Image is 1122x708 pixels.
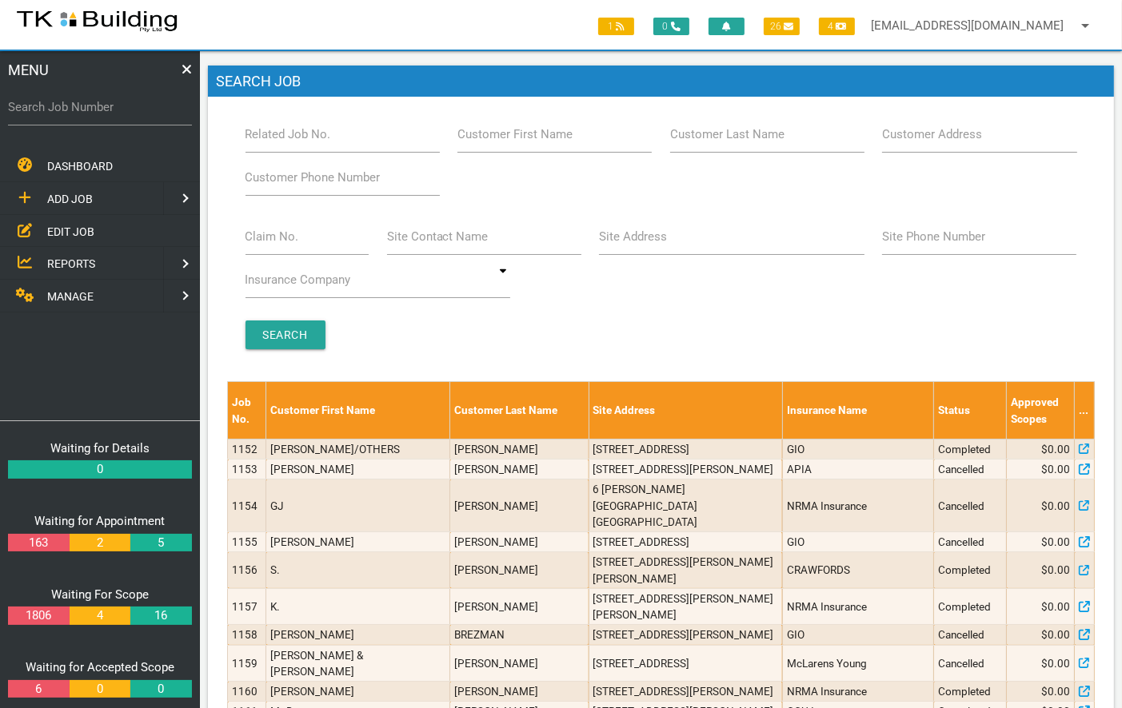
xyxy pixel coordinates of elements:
[8,460,192,479] a: 0
[934,625,1007,645] td: Cancelled
[882,228,985,246] label: Site Phone Number
[589,459,782,479] td: [STREET_ADDRESS][PERSON_NAME]
[266,645,450,682] td: [PERSON_NAME] & [PERSON_NAME]
[934,682,1007,702] td: Completed
[228,588,266,625] td: 1157
[653,18,689,35] span: 0
[782,588,933,625] td: NRMA Insurance
[228,439,266,459] td: 1152
[228,625,266,645] td: 1158
[782,645,933,682] td: McLarens Young
[47,160,113,173] span: DASHBOARD
[1041,562,1070,578] span: $0.00
[782,439,933,459] td: GIO
[70,607,130,625] a: 4
[208,66,1114,97] h1: Search Job
[589,588,782,625] td: [STREET_ADDRESS][PERSON_NAME][PERSON_NAME]
[130,534,191,552] a: 5
[47,290,94,303] span: MANAGE
[246,169,381,187] label: Customer Phone Number
[130,607,191,625] a: 16
[8,59,49,81] span: MENU
[1041,626,1070,642] span: $0.00
[589,532,782,552] td: [STREET_ADDRESS]
[266,439,450,459] td: [PERSON_NAME]/OTHERS
[8,680,69,698] a: 6
[246,125,331,144] label: Related Job No.
[782,459,933,479] td: APIA
[228,682,266,702] td: 1160
[782,682,933,702] td: NRMA Insurance
[1041,441,1070,457] span: $0.00
[387,228,489,246] label: Site Contact Name
[782,625,933,645] td: GIO
[589,645,782,682] td: [STREET_ADDRESS]
[8,534,69,552] a: 163
[8,607,69,625] a: 1806
[47,225,94,237] span: EDIT JOB
[782,532,933,552] td: GIO
[764,18,800,35] span: 26
[934,479,1007,532] td: Cancelled
[70,680,130,698] a: 0
[934,588,1007,625] td: Completed
[450,459,589,479] td: [PERSON_NAME]
[598,18,634,35] span: 1
[934,532,1007,552] td: Cancelled
[1041,599,1070,615] span: $0.00
[589,439,782,459] td: [STREET_ADDRESS]
[589,682,782,702] td: [STREET_ADDRESS][PERSON_NAME]
[450,588,589,625] td: [PERSON_NAME]
[450,382,589,440] th: Customer Last Name
[266,588,450,625] td: K.
[246,228,299,246] label: Claim No.
[450,439,589,459] td: [PERSON_NAME]
[589,479,782,532] td: 6 [PERSON_NAME] [GEOGRAPHIC_DATA] [GEOGRAPHIC_DATA]
[1007,382,1075,440] th: Approved Scopes
[50,441,150,455] a: Waiting for Details
[8,98,192,117] label: Search Job Number
[1041,655,1070,671] span: $0.00
[70,534,130,552] a: 2
[228,382,266,440] th: Job No.
[782,552,933,589] td: CRAWFORDS
[1075,382,1095,440] th: ...
[16,8,178,34] img: s3file
[882,125,982,144] label: Customer Address
[266,625,450,645] td: [PERSON_NAME]
[450,479,589,532] td: [PERSON_NAME]
[228,532,266,552] td: 1155
[266,682,450,702] td: [PERSON_NAME]
[228,552,266,589] td: 1156
[228,645,266,682] td: 1159
[589,382,782,440] th: Site Address
[47,193,93,205] span: ADD JOB
[266,552,450,589] td: S.
[934,552,1007,589] td: Completed
[934,645,1007,682] td: Cancelled
[1041,461,1070,477] span: $0.00
[589,625,782,645] td: [STREET_ADDRESS][PERSON_NAME]
[782,382,933,440] th: Insurance Name
[246,320,325,349] input: Search
[450,532,589,552] td: [PERSON_NAME]
[266,479,450,532] td: GJ
[47,257,95,270] span: REPORTS
[782,479,933,532] td: NRMA Insurance
[1041,683,1070,699] span: $0.00
[450,682,589,702] td: [PERSON_NAME]
[819,18,855,35] span: 4
[266,532,450,552] td: [PERSON_NAME]
[589,552,782,589] td: [STREET_ADDRESS][PERSON_NAME][PERSON_NAME]
[934,382,1007,440] th: Status
[599,228,667,246] label: Site Address
[228,459,266,479] td: 1153
[1041,498,1070,514] span: $0.00
[51,587,149,602] a: Waiting For Scope
[26,660,174,674] a: Waiting for Accepted Scope
[35,514,166,528] a: Waiting for Appointment
[228,479,266,532] td: 1154
[450,625,589,645] td: BREZMAN
[934,439,1007,459] td: Completed
[266,382,450,440] th: Customer First Name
